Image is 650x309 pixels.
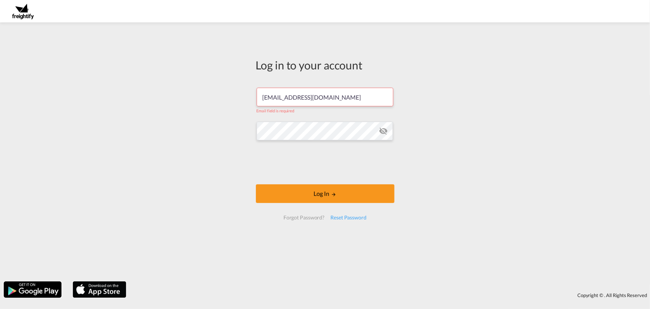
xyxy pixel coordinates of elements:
[130,289,650,302] div: Copyright © . All Rights Reserved
[72,281,127,299] img: apple.png
[256,57,394,73] div: Log in to your account
[256,184,394,203] button: LOGIN
[257,108,295,113] span: Email field is required
[327,211,370,224] div: Reset Password
[11,3,35,20] img: freightify.png
[3,281,62,299] img: google.png
[269,148,382,177] iframe: reCAPTCHA
[280,211,327,224] div: Forgot Password?
[257,88,393,106] input: Enter email/phone number
[379,127,388,135] md-icon: icon-eye-off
